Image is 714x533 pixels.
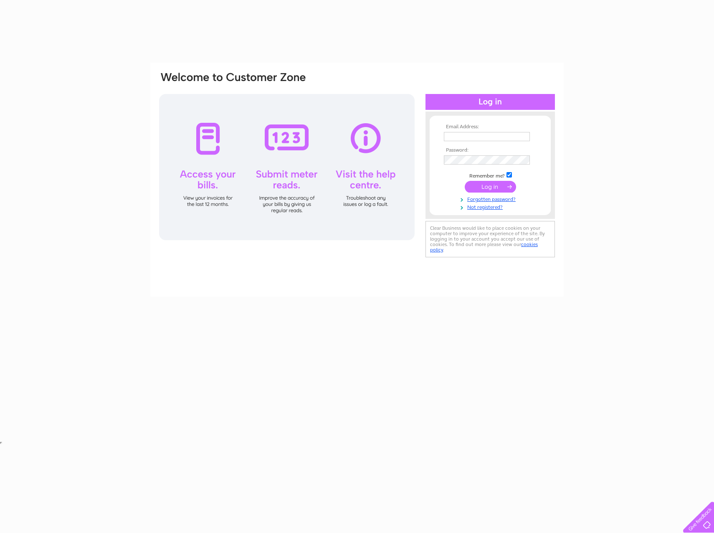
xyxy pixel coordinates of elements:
th: Email Address: [442,124,539,130]
a: Not registered? [444,203,539,211]
a: cookies policy [430,241,538,253]
a: Forgotten password? [444,195,539,203]
input: Submit [465,181,516,193]
div: Clear Business would like to place cookies on your computer to improve your experience of the sit... [425,221,555,257]
th: Password: [442,147,539,153]
td: Remember me? [442,171,539,179]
